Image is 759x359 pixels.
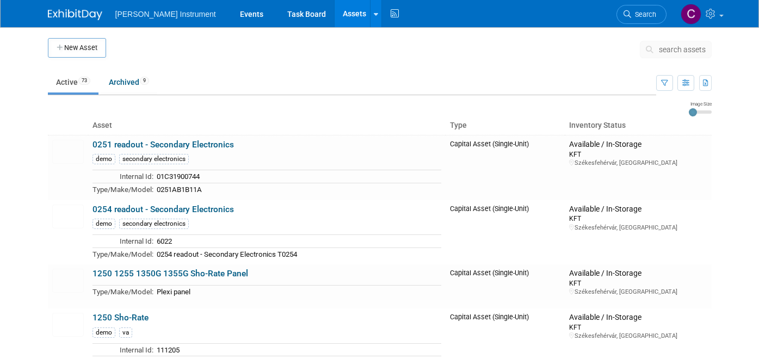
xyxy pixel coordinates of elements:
[92,140,234,150] a: 0251 readout - Secondary Electronics
[153,183,442,195] td: 0251AB1B11A
[88,116,446,135] th: Asset
[78,77,90,85] span: 73
[101,72,157,92] a: Archived9
[640,41,712,58] button: search assets
[92,170,153,183] td: Internal Id:
[569,159,707,167] div: Székesfehérvár, [GEOGRAPHIC_DATA]
[569,332,707,340] div: Székesfehérvár, [GEOGRAPHIC_DATA]
[446,264,565,308] td: Capital Asset (Single-Unit)
[689,101,712,107] div: Image Size
[48,72,98,92] a: Active73
[569,313,707,323] div: Available / In-Storage
[119,327,132,338] div: va
[569,224,707,232] div: Székesfehérvár, [GEOGRAPHIC_DATA]
[119,219,189,229] div: secondary electronics
[569,269,707,278] div: Available / In-Storage
[92,313,149,323] a: 1250 Sho-Rate
[92,343,153,356] td: Internal Id:
[569,323,707,332] div: KFT
[616,5,667,24] a: Search
[569,214,707,223] div: KFT
[115,10,216,18] span: [PERSON_NAME] Instrument
[153,247,442,260] td: 0254 readout - Secondary Electronics T0254
[569,288,707,296] div: Székesfehérvár, [GEOGRAPHIC_DATA]
[153,343,442,356] td: 111205
[569,278,707,288] div: KFT
[153,235,442,248] td: 6022
[119,154,189,164] div: secondary electronics
[92,269,248,278] a: 1250 1255 1350G 1355G Sho-Rate Panel
[153,170,442,183] td: 01C31900744
[631,10,656,18] span: Search
[48,38,106,58] button: New Asset
[92,219,115,229] div: demo
[48,9,102,20] img: ExhibitDay
[569,150,707,159] div: KFT
[140,77,149,85] span: 9
[659,45,706,54] span: search assets
[92,154,115,164] div: demo
[92,327,115,338] div: demo
[446,200,565,265] td: Capital Asset (Single-Unit)
[446,135,565,200] td: Capital Asset (Single-Unit)
[569,205,707,214] div: Available / In-Storage
[446,116,565,135] th: Type
[92,205,234,214] a: 0254 readout - Secondary Electronics
[681,4,701,24] img: Christine Batycki
[92,247,153,260] td: Type/Make/Model:
[153,285,442,298] td: Plexi panel
[569,140,707,150] div: Available / In-Storage
[92,285,153,298] td: Type/Make/Model:
[92,235,153,248] td: Internal Id:
[92,183,153,195] td: Type/Make/Model:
